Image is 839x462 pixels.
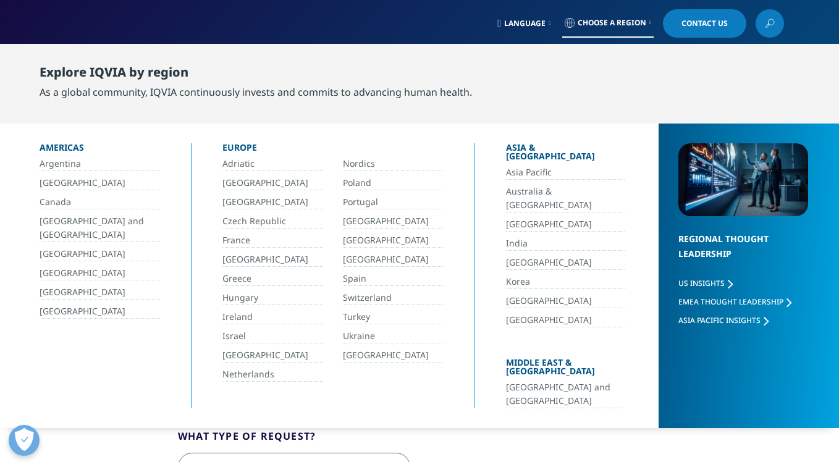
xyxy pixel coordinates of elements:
a: Hungary [222,291,323,305]
a: [GEOGRAPHIC_DATA] [222,253,323,267]
a: France [222,233,323,248]
div: Americas [40,143,160,157]
span: Language [504,19,546,28]
a: Australia & [GEOGRAPHIC_DATA] [506,185,625,212]
a: Adriatic [222,157,323,171]
a: Korea [506,275,625,289]
img: 2093_analyzing-data-using-big-screen-display-and-laptop.png [678,143,808,216]
a: EMEA Thought Leadership [678,296,791,307]
a: Israel [222,329,323,343]
span: US Insights [678,278,725,288]
a: [GEOGRAPHIC_DATA] [506,217,625,232]
a: [GEOGRAPHIC_DATA] [40,304,160,319]
a: [GEOGRAPHIC_DATA] [506,313,625,327]
div: Asia & [GEOGRAPHIC_DATA] [506,143,625,166]
a: Poland [343,176,444,190]
a: Switzerland [343,291,444,305]
a: Turkey [343,310,444,324]
a: [GEOGRAPHIC_DATA] [506,256,625,270]
legend: What type of request? [178,429,316,453]
div: Europe [222,143,444,157]
div: Middle East & [GEOGRAPHIC_DATA] [506,358,625,380]
a: Ireland [222,310,323,324]
span: EMEA Thought Leadership [678,296,783,307]
span: Contact Us [681,20,728,27]
a: Greece [222,272,323,286]
a: Canada [40,195,160,209]
a: Nordics [343,157,444,171]
a: Portugal [343,195,444,209]
a: [GEOGRAPHIC_DATA] [40,247,160,261]
span: Asia Pacific Insights [678,315,761,325]
a: Czech Republic [222,214,323,229]
a: Contact Us [663,9,746,38]
a: [GEOGRAPHIC_DATA] [222,348,323,363]
a: [GEOGRAPHIC_DATA] [40,266,160,280]
div: Regional Thought Leadership [678,232,808,277]
a: [GEOGRAPHIC_DATA] [343,214,444,229]
a: Asia Pacific [506,166,625,180]
a: US Insights [678,278,733,288]
span: Choose a Region [578,18,646,28]
a: India [506,237,625,251]
a: [GEOGRAPHIC_DATA] [222,195,323,209]
a: [GEOGRAPHIC_DATA] [343,348,444,363]
a: [GEOGRAPHIC_DATA] and [GEOGRAPHIC_DATA] [506,380,625,408]
a: [GEOGRAPHIC_DATA] [506,294,625,308]
a: Spain [343,272,444,286]
div: Explore IQVIA by region [40,65,472,85]
a: [GEOGRAPHIC_DATA] [222,176,323,190]
a: Netherlands [222,367,323,382]
a: Argentina [40,157,160,171]
a: [GEOGRAPHIC_DATA] [343,233,444,248]
a: Ukraine [343,329,444,343]
button: Açık Tercihler [9,425,40,456]
a: [GEOGRAPHIC_DATA] [40,285,160,300]
a: [GEOGRAPHIC_DATA] and [GEOGRAPHIC_DATA] [40,214,160,242]
nav: Primary [159,43,784,101]
a: [GEOGRAPHIC_DATA] [40,176,160,190]
a: [GEOGRAPHIC_DATA] [343,253,444,267]
div: As a global community, IQVIA continuously invests and commits to advancing human health. [40,85,472,99]
a: Asia Pacific Insights [678,315,769,325]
